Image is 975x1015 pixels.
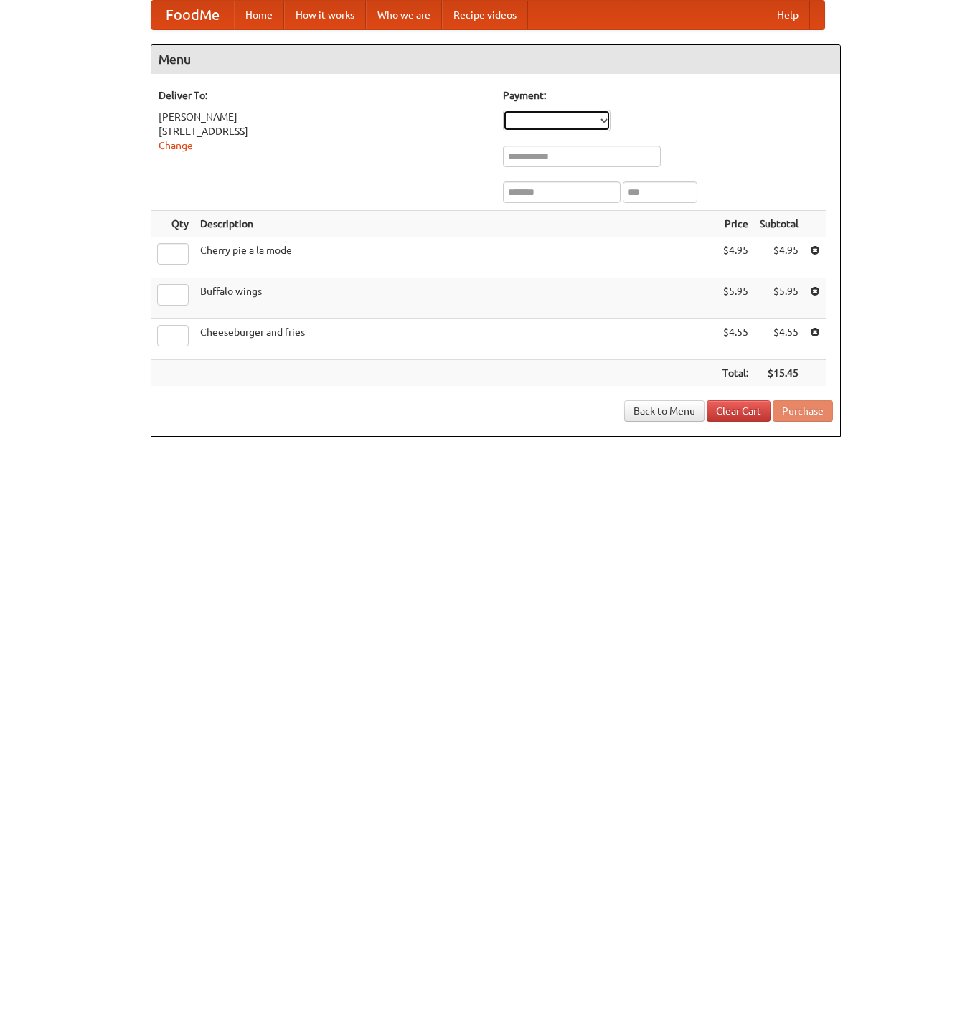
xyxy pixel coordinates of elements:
[194,211,717,237] th: Description
[194,278,717,319] td: Buffalo wings
[717,319,754,360] td: $4.55
[754,319,804,360] td: $4.55
[754,211,804,237] th: Subtotal
[707,400,771,422] a: Clear Cart
[624,400,705,422] a: Back to Menu
[194,237,717,278] td: Cherry pie a la mode
[159,110,489,124] div: [PERSON_NAME]
[159,140,193,151] a: Change
[773,400,833,422] button: Purchase
[766,1,810,29] a: Help
[717,237,754,278] td: $4.95
[754,360,804,387] th: $15.45
[159,88,489,103] h5: Deliver To:
[717,278,754,319] td: $5.95
[284,1,366,29] a: How it works
[151,211,194,237] th: Qty
[717,360,754,387] th: Total:
[194,319,717,360] td: Cheeseburger and fries
[754,237,804,278] td: $4.95
[151,45,840,74] h4: Menu
[442,1,528,29] a: Recipe videos
[366,1,442,29] a: Who we are
[503,88,833,103] h5: Payment:
[234,1,284,29] a: Home
[717,211,754,237] th: Price
[754,278,804,319] td: $5.95
[159,124,489,138] div: [STREET_ADDRESS]
[151,1,234,29] a: FoodMe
